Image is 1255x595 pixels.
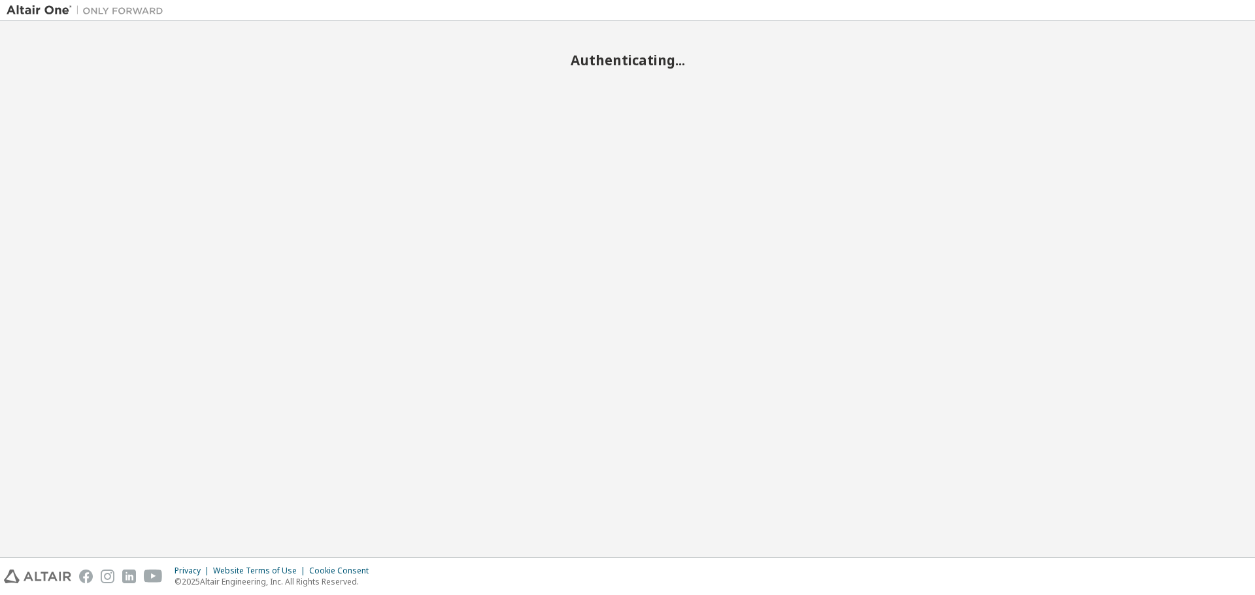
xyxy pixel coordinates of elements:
img: altair_logo.svg [4,570,71,583]
img: youtube.svg [144,570,163,583]
img: linkedin.svg [122,570,136,583]
h2: Authenticating... [7,52,1248,69]
div: Privacy [175,566,213,576]
p: © 2025 Altair Engineering, Inc. All Rights Reserved. [175,576,376,587]
div: Website Terms of Use [213,566,309,576]
img: instagram.svg [101,570,114,583]
img: Altair One [7,4,170,17]
img: facebook.svg [79,570,93,583]
div: Cookie Consent [309,566,376,576]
